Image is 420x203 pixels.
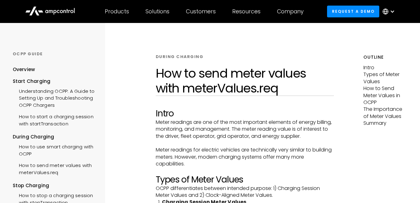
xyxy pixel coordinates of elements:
[13,182,97,189] div: Stop Charging
[156,66,334,96] h1: How to send meter values with meterValues.req
[156,119,334,140] p: Meter readings are one of the most important elements of energy billing, monitoring, and manageme...
[156,185,334,199] p: OCPP differentiates between intended purpose: 1) Charging Session Meter Values and 2) Clock-Align...
[156,140,334,147] p: ‍
[363,106,407,120] p: The Importance of Meter Values
[363,64,407,71] p: Intro
[13,133,97,140] div: During Charging
[277,8,304,15] div: Company
[13,66,35,78] a: Overview
[105,8,129,15] div: Products
[363,71,407,85] p: Types of Meter Values
[156,147,334,167] p: Meter readings for electric vehicles are technically very similar to building meters. However, mo...
[13,140,97,159] a: How to use smart charging with OCPP
[156,54,204,60] div: DURING CHARGING
[145,8,169,15] div: Solutions
[327,6,379,17] a: Request a demo
[13,66,35,73] div: Overview
[13,51,97,57] div: OCPP GUIDE
[186,8,216,15] div: Customers
[156,174,334,185] h2: Types of Meter Values
[363,120,407,127] p: Summary
[13,78,97,85] div: Start Charging
[156,168,334,174] p: ‍
[13,159,97,178] a: How to send meter values with meterValues.req
[156,108,334,119] h2: Intro
[232,8,261,15] div: Resources
[13,110,97,129] a: How to start a charging session with startTransaction
[363,85,407,106] p: How to Send Meter Values in OCPP
[13,85,97,110] a: Understanding OCPP: A Guide to Setting Up and Troubleshooting OCPP Chargers
[363,54,407,61] h5: Outline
